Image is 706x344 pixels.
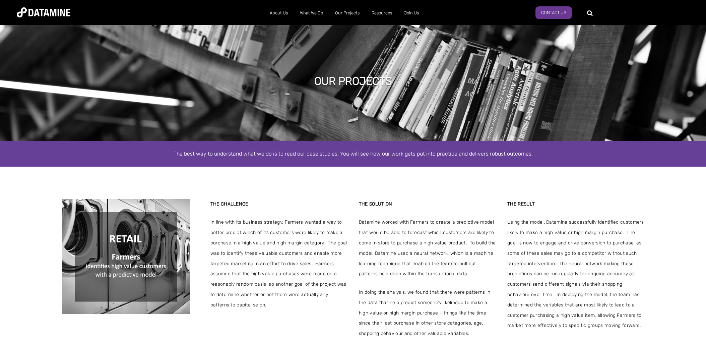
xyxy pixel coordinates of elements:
a: Contact Us [535,6,572,19]
span: In doing the analysis, we found that there were patterns in the data that help predict someone’s ... [359,287,496,339]
strong: THE RESULT [507,201,535,207]
a: Our Projects [329,4,366,22]
img: Farmers%20Case%20Study%20Image-1.png [62,199,190,314]
span: Datamine worked with Farmers to create a predictive model that would be able to forecast which cu... [359,217,496,279]
strong: THE CHALLENGE [210,201,248,207]
h1: Our projects [314,74,392,89]
strong: THE SOLUTION [359,201,392,207]
span: In line with its business strategy, Farmers wanted a way to better predict which of its customers... [210,217,347,310]
span: Using the model, Datamine successfully identified customers likely to make a high value or high m... [507,217,644,331]
a: About Us [264,4,294,22]
a: Join Us [398,4,425,22]
a: Resources [366,4,398,22]
img: Datamine [17,7,70,17]
div: The best way to understand what we do is to read our case studies. You will see how our work gets... [162,149,544,158]
a: What We Do [294,4,329,22]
